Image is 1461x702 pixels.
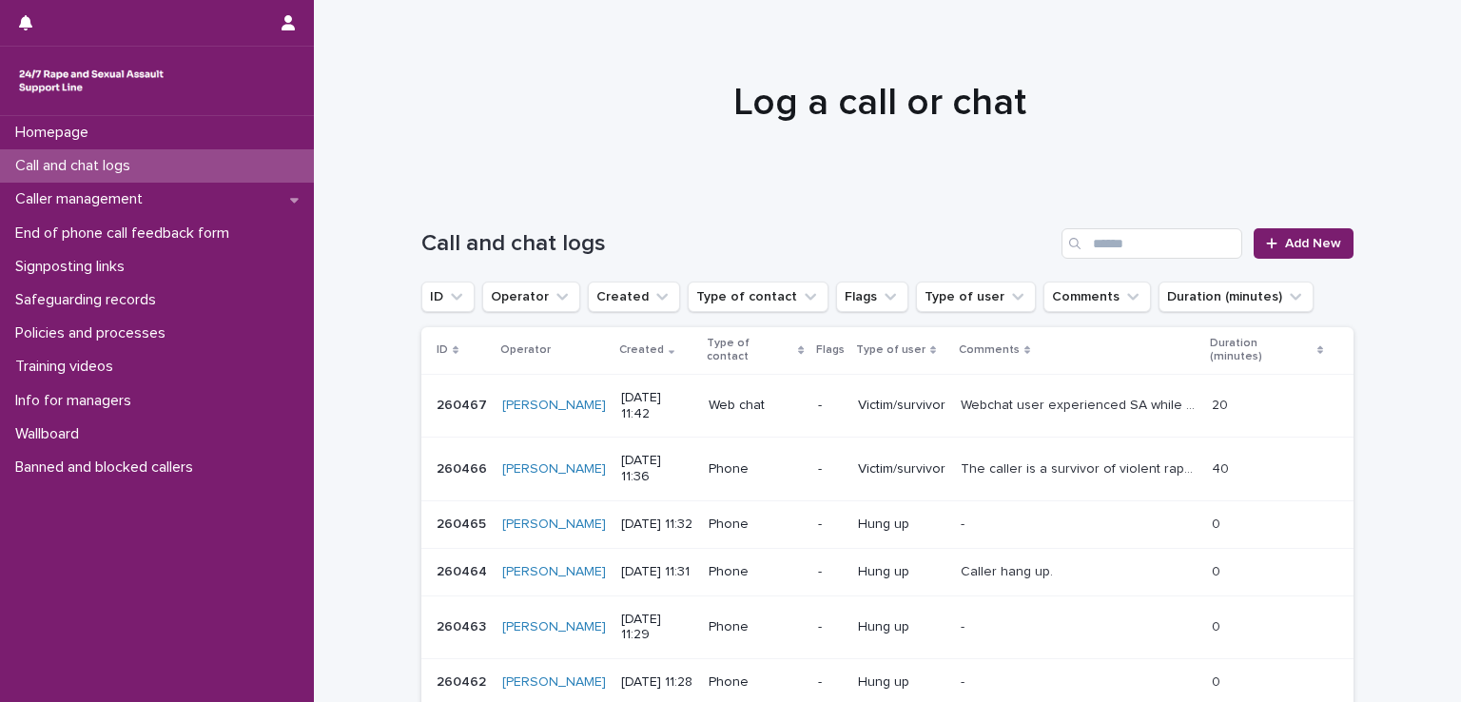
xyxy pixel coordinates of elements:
[961,615,968,635] p: -
[709,564,803,580] p: Phone
[816,340,845,361] p: Flags
[437,394,491,414] p: 260467
[818,619,843,635] p: -
[8,458,208,477] p: Banned and blocked callers
[1254,228,1354,259] a: Add New
[818,564,843,580] p: -
[8,124,104,142] p: Homepage
[502,619,606,635] a: [PERSON_NAME]
[421,548,1354,595] tr: 260464260464 [PERSON_NAME] [DATE] 11:31Phone-Hung upCaller hang up.Caller hang up. 00
[709,674,803,691] p: Phone
[421,500,1354,548] tr: 260465260465 [PERSON_NAME] [DATE] 11:32Phone-Hung up-- 00
[858,517,945,533] p: Hung up
[961,671,968,691] p: -
[1212,671,1224,691] p: 0
[502,398,606,414] a: [PERSON_NAME]
[858,619,945,635] p: Hung up
[15,62,167,100] img: rhQMoQhaT3yELyF149Cw
[8,224,244,243] p: End of phone call feedback form
[437,513,490,533] p: 260465
[1062,228,1242,259] input: Search
[502,564,606,580] a: [PERSON_NAME]
[709,398,803,414] p: Web chat
[8,324,181,342] p: Policies and processes
[437,340,448,361] p: ID
[1212,513,1224,533] p: 0
[856,340,925,361] p: Type of user
[1212,615,1224,635] p: 0
[619,340,664,361] p: Created
[502,461,606,478] a: [PERSON_NAME]
[818,398,843,414] p: -
[916,282,1036,312] button: Type of user
[959,340,1020,361] p: Comments
[818,517,843,533] p: -
[858,564,945,580] p: Hung up
[500,340,551,361] p: Operator
[421,230,1054,258] h1: Call and chat logs
[1212,458,1233,478] p: 40
[421,595,1354,659] tr: 260463260463 [PERSON_NAME] [DATE] 11:29Phone-Hung up-- 00
[8,392,146,410] p: Info for managers
[8,157,146,175] p: Call and chat logs
[414,80,1346,126] h1: Log a call or chat
[8,190,158,208] p: Caller management
[688,282,828,312] button: Type of contact
[709,461,803,478] p: Phone
[502,517,606,533] a: [PERSON_NAME]
[621,390,693,422] p: [DATE] 11:42
[482,282,580,312] button: Operator
[1159,282,1314,312] button: Duration (minutes)
[437,615,490,635] p: 260463
[818,461,843,478] p: -
[621,674,693,691] p: [DATE] 11:28
[1212,394,1232,414] p: 20
[836,282,908,312] button: Flags
[588,282,680,312] button: Created
[621,453,693,485] p: [DATE] 11:36
[961,513,968,533] p: -
[502,674,606,691] a: [PERSON_NAME]
[8,291,171,309] p: Safeguarding records
[437,560,491,580] p: 260464
[818,674,843,691] p: -
[437,458,491,478] p: 260466
[1285,237,1341,250] span: Add New
[961,394,1201,414] p: Webchat user experienced SA while on holiday. Explored consent and disclosure
[858,461,945,478] p: Victim/survivor
[621,564,693,580] p: [DATE] 11:31
[421,374,1354,438] tr: 260467260467 [PERSON_NAME] [DATE] 11:42Web chat-Victim/survivorWebchat user experienced SA while ...
[437,671,490,691] p: 260462
[8,358,128,376] p: Training videos
[709,619,803,635] p: Phone
[709,517,803,533] p: Phone
[1043,282,1151,312] button: Comments
[8,425,94,443] p: Wallboard
[8,258,140,276] p: Signposting links
[1210,333,1313,368] p: Duration (minutes)
[1212,560,1224,580] p: 0
[621,517,693,533] p: [DATE] 11:32
[421,438,1354,501] tr: 260466260466 [PERSON_NAME] [DATE] 11:36Phone-Victim/survivorThe caller is a survivor of violent r...
[961,458,1201,478] p: The caller is a survivor of violent rapes by intimate partner and another relationship which invo...
[707,333,794,368] p: Type of contact
[858,674,945,691] p: Hung up
[961,560,1057,580] p: Caller hang up.
[421,282,475,312] button: ID
[621,612,693,644] p: [DATE] 11:29
[858,398,945,414] p: Victim/survivor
